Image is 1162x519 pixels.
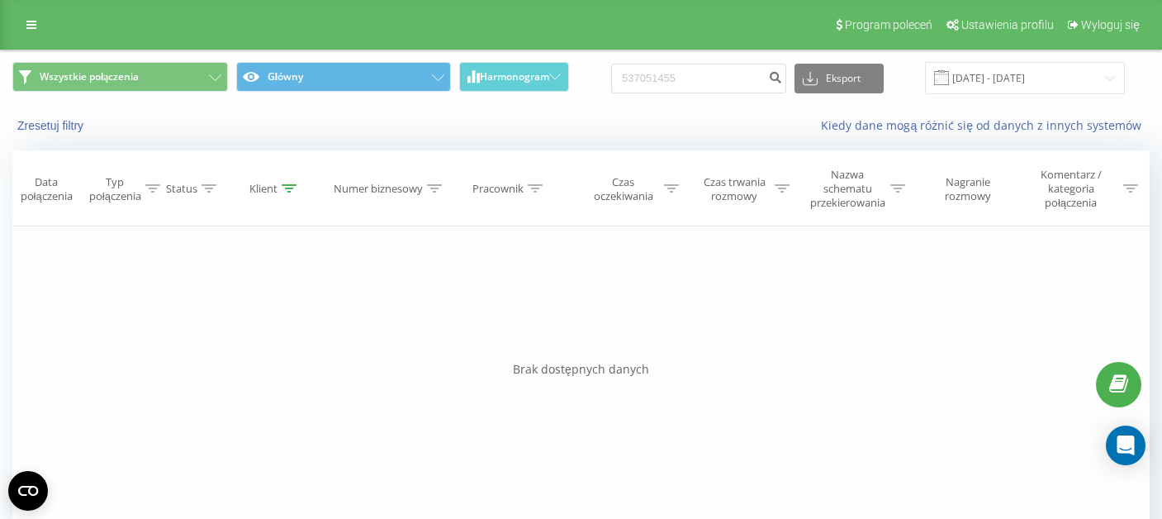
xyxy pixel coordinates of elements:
[611,64,786,93] input: Wyszukiwanie według numeru
[40,70,139,83] span: Wszystkie połączenia
[12,118,92,133] button: Zresetuj filtry
[459,62,568,92] button: Harmonogram
[821,117,1150,133] a: Kiedy dane mogą różnić się od danych z innych systemów
[698,175,771,203] div: Czas trwania rozmowy
[1081,18,1140,31] span: Wyloguj się
[480,71,549,83] span: Harmonogram
[809,168,886,210] div: Nazwa schematu przekierowania
[845,18,932,31] span: Program poleceń
[961,18,1054,31] span: Ustawienia profilu
[236,62,452,92] button: Główny
[472,182,524,196] div: Pracownik
[334,182,423,196] div: Numer biznesowy
[587,175,660,203] div: Czas oczekiwania
[89,175,141,203] div: Typ połączenia
[12,361,1150,378] div: Brak dostępnych danych
[12,62,228,92] button: Wszystkie połączenia
[924,175,1012,203] div: Nagranie rozmowy
[166,182,197,196] div: Status
[794,64,884,93] button: Eksport
[13,175,79,203] div: Data połączenia
[1022,168,1119,210] div: Komentarz / kategoria połączenia
[8,471,48,511] button: Open CMP widget
[1106,426,1145,465] div: Open Intercom Messenger
[249,182,277,196] div: Klient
